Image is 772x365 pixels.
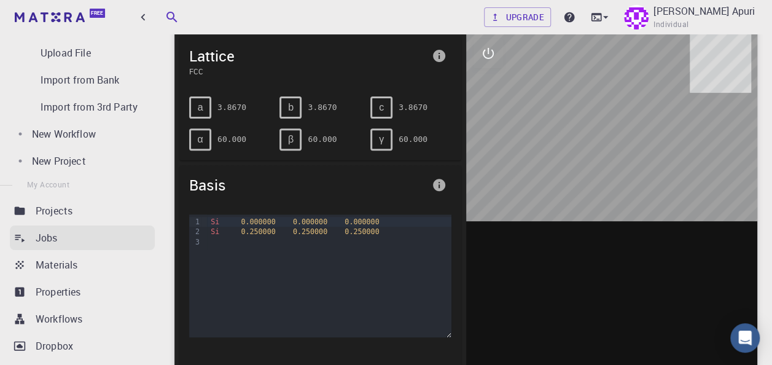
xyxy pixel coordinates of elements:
p: Projects [36,203,72,218]
pre: 60.000 [399,128,427,150]
a: Properties [10,280,155,304]
img: Simon Bajongdo Apuri [624,5,649,29]
span: 0.250000 [241,227,275,236]
a: Upload File [10,41,145,65]
p: Jobs [36,230,58,245]
span: γ [379,134,384,145]
button: info [427,173,451,197]
span: 0.000000 [241,218,275,226]
span: β [288,134,294,145]
a: Upgrade [484,7,551,27]
a: Import from 3rd Party [10,95,145,119]
span: My Account [27,179,69,189]
pre: 3.8670 [308,96,337,118]
span: Support [25,9,69,20]
span: a [198,102,203,113]
p: New Project [32,154,86,168]
pre: 60.000 [308,128,337,150]
span: Si [211,227,219,236]
p: [PERSON_NAME] Apuri [653,4,755,18]
a: Workflows [10,307,155,331]
a: Materials [10,253,155,277]
a: Jobs [10,226,155,250]
div: 3 [189,237,201,247]
span: Si [211,218,219,226]
p: Workflows [36,312,82,326]
a: Projects [10,198,155,223]
span: FCC [189,66,427,77]
span: c [379,102,384,113]
span: Individual [653,18,688,31]
span: 0.250000 [293,227,327,236]
p: Import from 3rd Party [41,100,138,114]
img: logo [15,12,85,22]
button: info [427,44,451,68]
a: Import from Bank [10,68,145,92]
p: Import from Bank [41,73,119,87]
div: Open Intercom Messenger [730,323,760,353]
pre: 3.8670 [399,96,427,118]
pre: 60.000 [217,128,246,150]
p: Upload File [41,45,91,60]
span: b [288,102,294,113]
p: Dropbox [36,339,73,353]
a: New Project [10,149,150,173]
a: New Workflow [10,122,150,146]
span: Lattice [189,46,427,66]
span: 0.000000 [345,218,379,226]
span: 0.000000 [293,218,327,226]
span: 0.250000 [345,227,379,236]
pre: 3.8670 [217,96,246,118]
a: Dropbox [10,334,155,358]
a: Free [12,7,110,27]
p: New Workflow [32,127,96,141]
span: α [197,134,203,145]
p: Properties [36,285,81,299]
p: Materials [36,257,77,272]
div: 2 [189,227,201,237]
div: 1 [189,217,201,227]
span: Basis [189,175,427,195]
span: Free [91,10,103,17]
